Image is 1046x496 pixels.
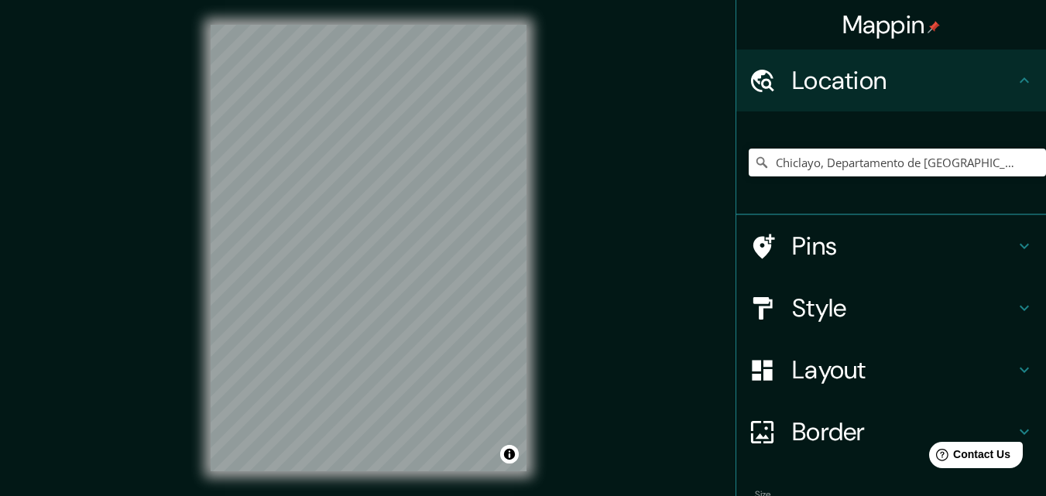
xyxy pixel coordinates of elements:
[736,339,1046,401] div: Layout
[928,21,940,33] img: pin-icon.png
[736,401,1046,463] div: Border
[736,50,1046,111] div: Location
[211,25,526,471] canvas: Map
[500,445,519,464] button: Toggle attribution
[792,416,1015,447] h4: Border
[792,354,1015,385] h4: Layout
[792,231,1015,262] h4: Pins
[792,65,1015,96] h4: Location
[842,9,941,40] h4: Mappin
[749,149,1046,176] input: Pick your city or area
[792,292,1015,323] h4: Style
[736,215,1046,277] div: Pins
[736,277,1046,339] div: Style
[908,436,1029,479] iframe: Help widget launcher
